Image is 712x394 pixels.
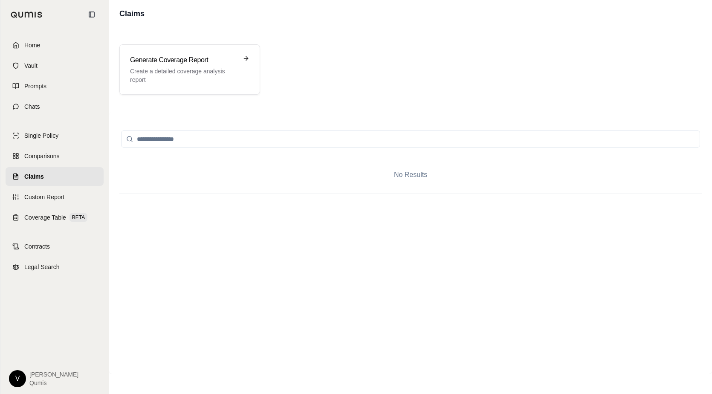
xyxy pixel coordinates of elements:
[6,147,104,165] a: Comparisons
[24,102,40,111] span: Chats
[119,8,145,20] h1: Claims
[24,41,40,49] span: Home
[11,12,43,18] img: Qumis Logo
[6,77,104,96] a: Prompts
[24,242,50,251] span: Contracts
[6,237,104,256] a: Contracts
[24,152,59,160] span: Comparisons
[6,208,104,227] a: Coverage TableBETA
[6,97,104,116] a: Chats
[130,67,237,84] p: Create a detailed coverage analysis report
[24,61,38,70] span: Vault
[69,213,87,222] span: BETA
[24,82,46,90] span: Prompts
[29,379,78,387] span: Qumis
[24,131,58,140] span: Single Policy
[6,36,104,55] a: Home
[24,193,64,201] span: Custom Report
[119,156,702,194] div: No Results
[24,213,66,222] span: Coverage Table
[130,55,237,65] h3: Generate Coverage Report
[24,263,60,271] span: Legal Search
[85,8,98,21] button: Collapse sidebar
[6,167,104,186] a: Claims
[6,258,104,276] a: Legal Search
[29,370,78,379] span: [PERSON_NAME]
[6,188,104,206] a: Custom Report
[6,126,104,145] a: Single Policy
[24,172,44,181] span: Claims
[6,56,104,75] a: Vault
[9,370,26,387] div: V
